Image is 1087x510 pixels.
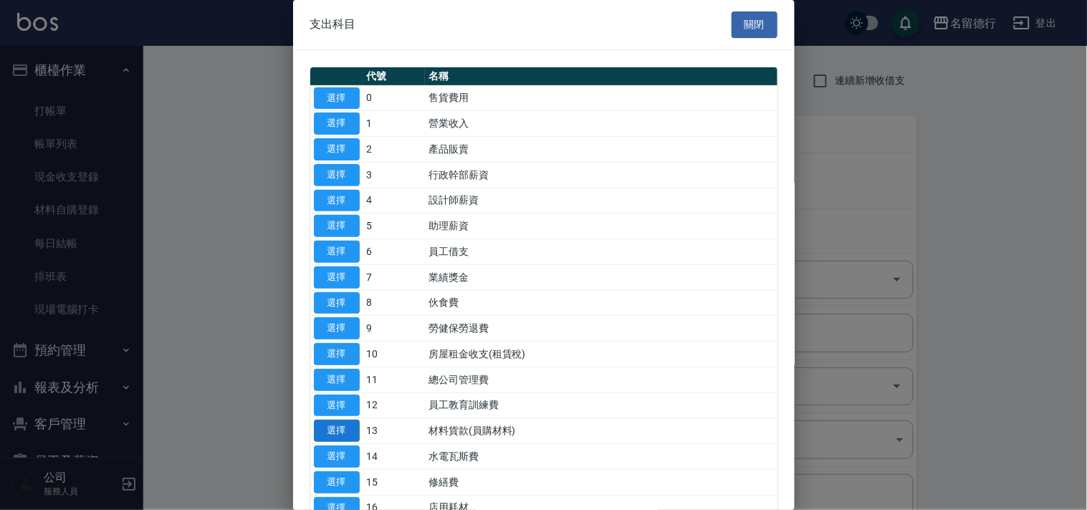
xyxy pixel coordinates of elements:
[425,213,777,239] td: 助理薪資
[314,164,360,186] button: 選擇
[314,215,360,237] button: 選擇
[425,239,777,265] td: 員工借支
[314,369,360,391] button: 選擇
[425,188,777,213] td: 設計師薪資
[363,188,426,213] td: 4
[425,316,777,342] td: 勞健保勞退費
[363,316,426,342] td: 9
[425,111,777,137] td: 營業收入
[310,17,356,32] span: 支出科目
[425,444,777,470] td: 水電瓦斯費
[314,292,360,314] button: 選擇
[314,87,360,110] button: 選擇
[314,471,360,494] button: 選擇
[314,112,360,135] button: 選擇
[363,367,426,393] td: 11
[314,420,360,442] button: 選擇
[363,111,426,137] td: 1
[425,67,777,86] th: 名稱
[363,393,426,418] td: 12
[314,395,360,417] button: 選擇
[363,264,426,290] td: 7
[732,11,777,38] button: 關閉
[425,393,777,418] td: 員工教育訓練費
[314,317,360,340] button: 選擇
[363,85,426,111] td: 0
[314,241,360,263] button: 選擇
[363,290,426,316] td: 8
[314,138,360,160] button: 選擇
[425,342,777,367] td: 房屋租金收支(租賃稅)
[425,162,777,188] td: 行政幹部薪資
[363,239,426,265] td: 6
[363,213,426,239] td: 5
[363,444,426,470] td: 14
[425,85,777,111] td: 售貨費用
[425,137,777,163] td: 產品販賣
[425,367,777,393] td: 總公司管理費
[425,264,777,290] td: 業績獎金
[314,190,360,212] button: 選擇
[363,469,426,495] td: 15
[425,290,777,316] td: 伙食費
[425,469,777,495] td: 修繕費
[425,418,777,444] td: 材料貨款(員購材料)
[363,342,426,367] td: 10
[363,67,426,86] th: 代號
[363,137,426,163] td: 2
[314,266,360,289] button: 選擇
[314,343,360,365] button: 選擇
[363,418,426,444] td: 13
[363,162,426,188] td: 3
[314,446,360,468] button: 選擇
